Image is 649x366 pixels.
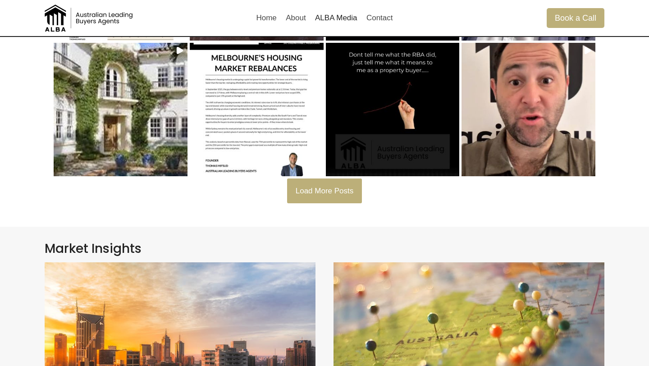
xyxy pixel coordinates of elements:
div: When a broker backs ALBA, it’s not just a referral — it’s a strategy. Smarter deals, stronger cli... [54,43,187,177]
svg: Video [176,46,184,55]
a: About [281,7,311,29]
a: Contact [362,7,398,29]
button: Load more Instagram posts [287,178,362,203]
div: It is that simplePropertyMarketTruth RateCutReality AussieProperty PropertyBuying HousingMarket R... [326,43,460,177]
svg: Video [584,46,592,55]
a: Home [251,7,281,29]
a: ALBA Media [311,7,362,29]
h2: Market Insights [45,241,604,256]
img: Australian Leading Buyers Agents [45,5,135,32]
nav: Primary Navigation [251,7,397,29]
div: Melbourne’s cheapest homes are now rising twice as fast as its most expensive, and the gap is clo... [190,43,324,177]
span: Load More Posts [296,187,354,195]
a: Book a Call [547,8,604,27]
div: A cheap buyer’s agent can cost you far more than their fee. Missed opportunities. Bad deals. Cost... [462,43,595,177]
